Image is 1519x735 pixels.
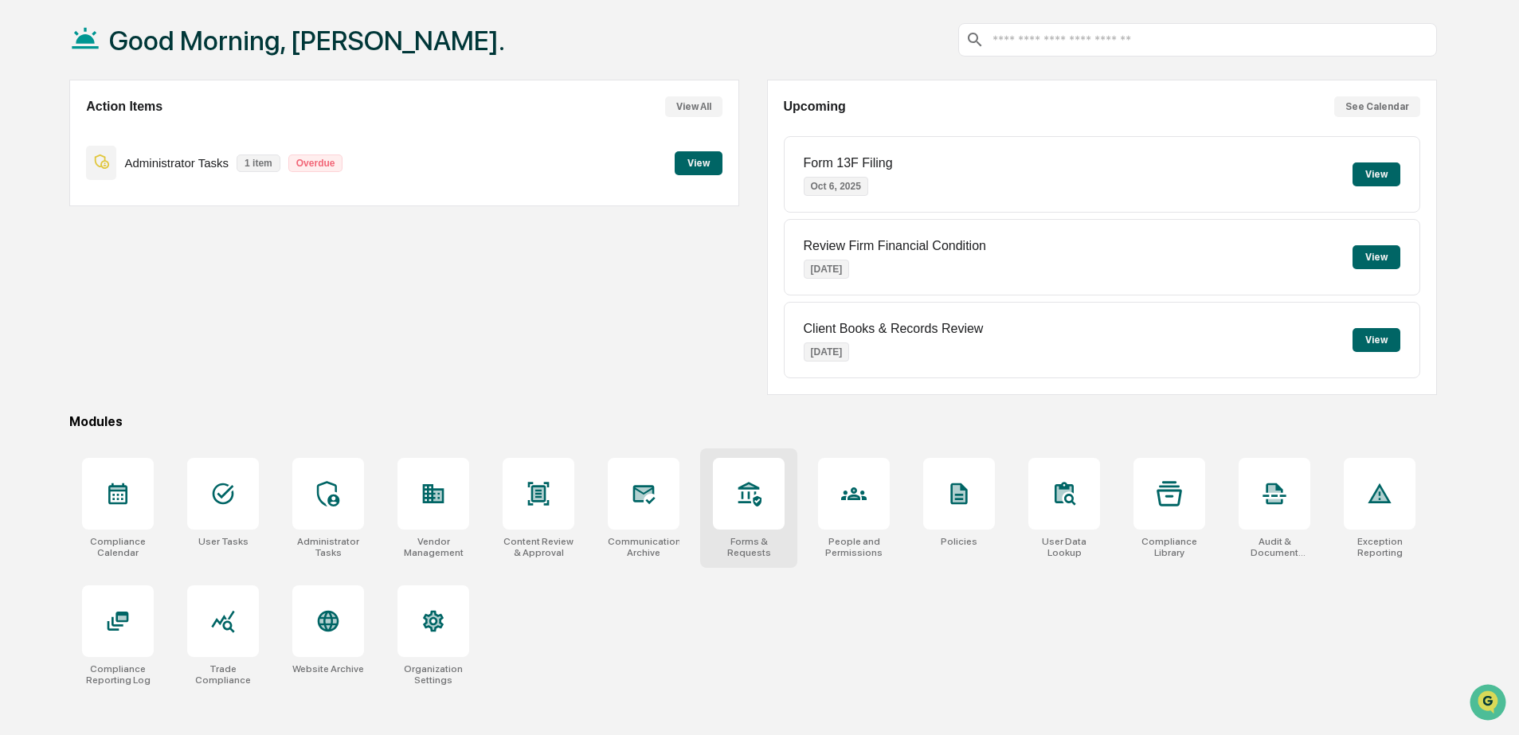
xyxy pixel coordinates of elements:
div: Website Archive [292,663,364,674]
button: Start new chat [271,127,290,146]
a: 🔎Data Lookup [10,350,107,378]
span: Data Lookup [32,356,100,372]
div: We're available if you need us! [72,138,219,151]
span: Preclearance [32,326,103,342]
a: View [675,154,722,170]
span: [PERSON_NAME] [49,217,129,229]
span: [DATE] [141,260,174,272]
div: Compliance Library [1133,536,1205,558]
p: Overdue [288,154,343,172]
p: 1 item [237,154,280,172]
a: 🖐️Preclearance [10,319,109,348]
button: View [1353,328,1400,352]
p: Oct 6, 2025 [804,177,868,196]
button: See Calendar [1334,96,1420,117]
button: View [1353,162,1400,186]
button: View [675,151,722,175]
div: Administrator Tasks [292,536,364,558]
button: View All [665,96,722,117]
iframe: Open customer support [1468,682,1511,725]
h1: Good Morning, [PERSON_NAME]. [109,25,505,57]
div: Organization Settings [397,663,469,686]
h2: Upcoming [784,100,846,114]
button: See all [247,174,290,193]
div: 🔎 [16,358,29,370]
span: Pylon [159,395,193,407]
span: • [132,217,138,229]
span: [DATE] [141,217,174,229]
div: Vendor Management [397,536,469,558]
div: User Data Lookup [1028,536,1100,558]
div: Start new chat [72,122,261,138]
img: 1746055101610-c473b297-6a78-478c-a979-82029cc54cd1 [16,122,45,151]
img: Shannon Brady [16,201,41,227]
div: Forms & Requests [713,536,785,558]
div: Policies [941,536,977,547]
div: Modules [69,414,1436,429]
div: Past conversations [16,177,107,190]
div: People and Permissions [818,536,890,558]
a: 🗄️Attestations [109,319,204,348]
p: Administrator Tasks [124,156,229,170]
span: • [132,260,138,272]
img: 8933085812038_c878075ebb4cc5468115_72.jpg [33,122,62,151]
p: Form 13F Filing [804,156,893,170]
div: 🖐️ [16,327,29,340]
div: Compliance Calendar [82,536,154,558]
div: Audit & Document Logs [1239,536,1310,558]
p: Client Books & Records Review [804,322,984,336]
h2: Action Items [86,100,162,114]
div: Exception Reporting [1344,536,1415,558]
div: User Tasks [198,536,249,547]
div: 🗄️ [115,327,128,340]
div: Compliance Reporting Log [82,663,154,686]
img: Shannon Brady [16,244,41,270]
p: Review Firm Financial Condition [804,239,986,253]
span: Attestations [131,326,198,342]
button: View [1353,245,1400,269]
p: [DATE] [804,260,850,279]
a: Powered byPylon [112,394,193,407]
p: How can we help? [16,33,290,59]
p: [DATE] [804,342,850,362]
div: Content Review & Approval [503,536,574,558]
div: Communications Archive [608,536,679,558]
span: [PERSON_NAME] [49,260,129,272]
div: Trade Compliance [187,663,259,686]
